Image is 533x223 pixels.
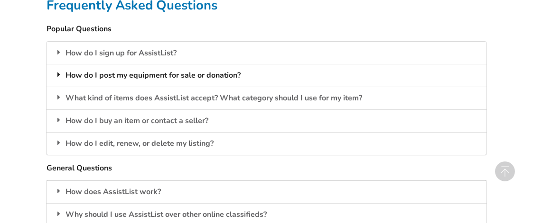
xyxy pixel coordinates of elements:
div: How do I edit, renew, or delete my listing? [47,132,486,155]
div: How do I buy an item or contact a seller? [47,109,486,132]
h5: Popular Questions [47,24,486,34]
div: How does AssistList work? [47,180,486,203]
div: What kind of items does AssistList accept? What category should I use for my item? [47,87,486,109]
div: How do I sign up for AssistList? [47,42,486,64]
div: How do I post my equipment for sale or donation? [47,64,486,87]
h5: General Questions [47,163,486,173]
